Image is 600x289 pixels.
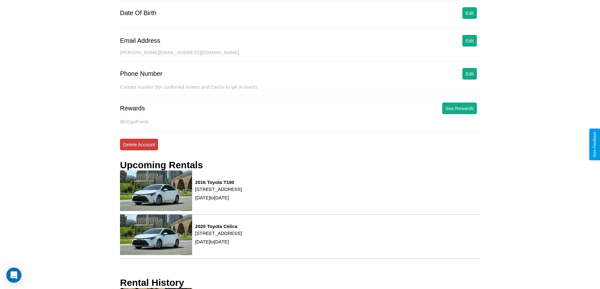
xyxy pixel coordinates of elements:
[195,185,242,193] p: [STREET_ADDRESS]
[195,237,242,246] p: [DATE] to [DATE]
[195,193,242,202] p: [DATE] to [DATE]
[592,132,597,157] div: Give Feedback
[120,160,203,170] h3: Upcoming Rentals
[462,68,477,80] button: Edit
[195,180,242,185] h3: 2016 Toyota T100
[120,214,192,255] img: rental
[120,105,145,112] div: Rewards
[120,117,480,126] p: 8631 goPoints
[120,170,192,211] img: rental
[195,224,242,229] h3: 2020 Toyota Celica
[120,139,158,150] button: Delete Account
[462,35,477,47] button: Edit
[120,277,184,288] h3: Rental History
[120,70,163,77] div: Phone Number
[195,229,242,237] p: [STREET_ADDRESS]
[462,7,477,19] button: Edit
[120,9,157,17] div: Date Of Birth
[6,268,21,283] div: Open Intercom Messenger
[120,50,480,62] div: [PERSON_NAME][EMAIL_ADDRESS][DOMAIN_NAME]
[120,84,480,96] div: Contact number (for confirmed renters and CarGo to get in touch).
[120,37,160,44] div: Email Address
[442,103,477,114] button: See Rewards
